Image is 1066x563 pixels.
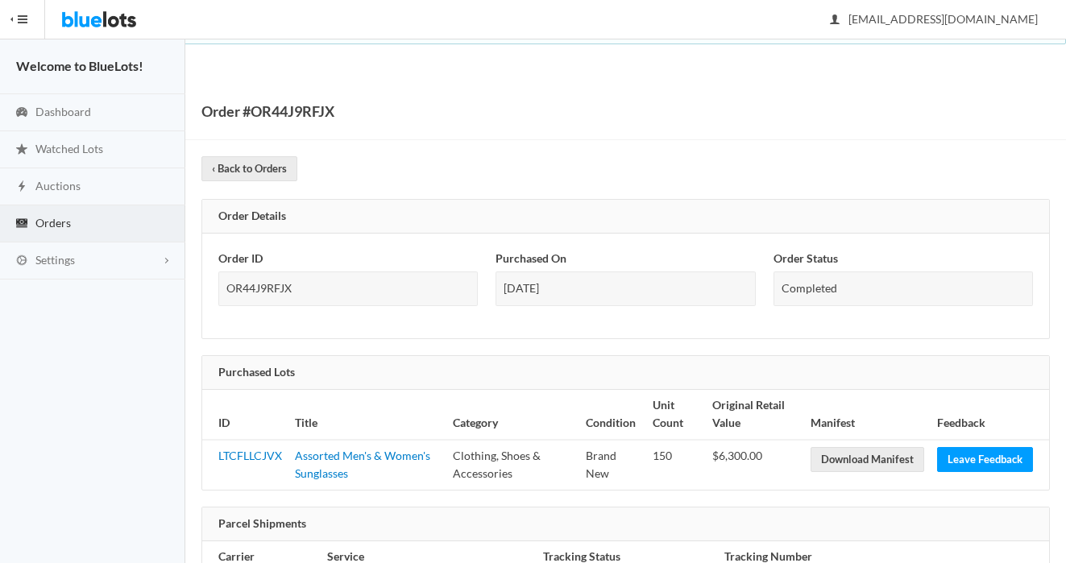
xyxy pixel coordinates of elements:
[496,271,755,306] div: [DATE]
[646,440,706,490] td: 150
[35,179,81,192] span: Auctions
[201,99,334,123] h1: Order #OR44J9RFJX
[202,200,1049,234] div: Order Details
[937,447,1033,472] a: Leave Feedback
[804,390,931,440] th: Manifest
[14,217,30,232] ion-icon: cash
[646,390,706,440] th: Unit Count
[831,12,1038,26] span: [EMAIL_ADDRESS][DOMAIN_NAME]
[202,507,1049,541] div: Parcel Shipments
[14,143,30,158] ion-icon: star
[774,271,1033,306] div: Completed
[579,440,646,490] td: Brand New
[446,440,579,490] td: Clothing, Shoes & Accessories
[827,13,843,28] ion-icon: person
[201,156,297,181] a: ‹ Back to Orders
[706,440,804,490] td: $6,300.00
[35,216,71,230] span: Orders
[14,106,30,121] ion-icon: speedometer
[706,390,804,440] th: Original Retail Value
[218,271,478,306] div: OR44J9RFJX
[35,105,91,118] span: Dashboard
[14,180,30,195] ion-icon: flash
[202,356,1049,390] div: Purchased Lots
[35,253,75,267] span: Settings
[218,449,282,462] a: LTCFLLCJVX
[16,58,143,73] strong: Welcome to BlueLots!
[288,390,446,440] th: Title
[35,142,103,155] span: Watched Lots
[811,447,924,472] a: Download Manifest
[579,390,646,440] th: Condition
[14,254,30,269] ion-icon: cog
[202,390,288,440] th: ID
[218,250,263,268] label: Order ID
[295,449,430,481] a: Assorted Men's & Women's Sunglasses
[931,390,1049,440] th: Feedback
[496,250,566,268] label: Purchased On
[446,390,579,440] th: Category
[774,250,838,268] label: Order Status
